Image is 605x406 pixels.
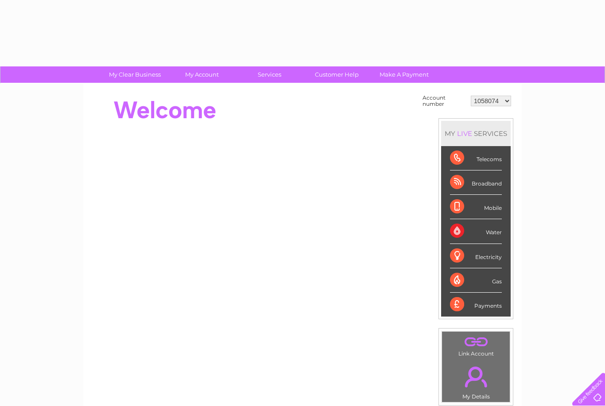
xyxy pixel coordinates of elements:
[450,268,502,293] div: Gas
[444,334,508,349] a: .
[450,293,502,317] div: Payments
[300,66,373,83] a: Customer Help
[441,121,511,146] div: MY SERVICES
[368,66,441,83] a: Make A Payment
[450,170,502,195] div: Broadband
[442,331,510,359] td: Link Account
[444,361,508,392] a: .
[233,66,306,83] a: Services
[98,66,171,83] a: My Clear Business
[450,195,502,219] div: Mobile
[450,244,502,268] div: Electricity
[420,93,469,109] td: Account number
[450,219,502,244] div: Water
[166,66,239,83] a: My Account
[450,146,502,170] div: Telecoms
[455,129,474,138] div: LIVE
[442,359,510,402] td: My Details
